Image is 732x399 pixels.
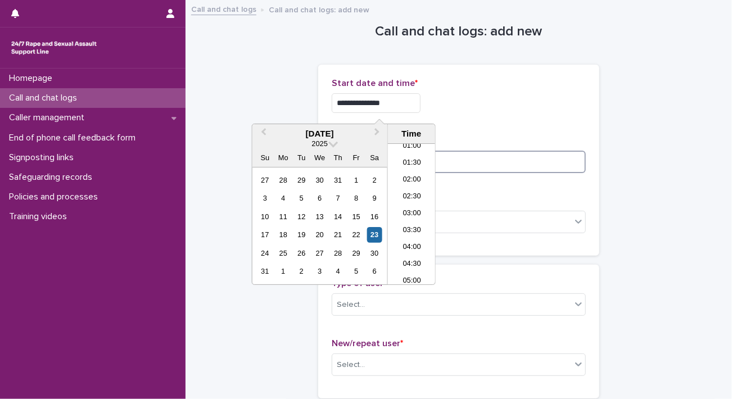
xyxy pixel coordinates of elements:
[331,209,346,224] div: Choose Thursday, August 14th, 2025
[312,264,327,279] div: Choose Wednesday, September 3rd, 2025
[318,24,599,40] h1: Call and chat logs: add new
[254,125,272,143] button: Previous Month
[349,191,364,206] div: Choose Friday, August 8th, 2025
[294,150,309,165] div: Tu
[388,189,436,206] li: 02:30
[331,227,346,242] div: Choose Thursday, August 21st, 2025
[349,209,364,224] div: Choose Friday, August 15th, 2025
[388,256,436,273] li: 04:30
[275,264,291,279] div: Choose Monday, September 1st, 2025
[275,191,291,206] div: Choose Monday, August 4th, 2025
[388,273,436,290] li: 05:00
[367,227,382,242] div: Choose Saturday, August 23rd, 2025
[257,264,273,279] div: Choose Sunday, August 31st, 2025
[4,133,144,143] p: End of phone call feedback form
[4,73,61,84] p: Homepage
[349,246,364,261] div: Choose Friday, August 29th, 2025
[349,150,364,165] div: Fr
[388,206,436,223] li: 03:00
[4,152,83,163] p: Signposting links
[331,264,346,279] div: Choose Thursday, September 4th, 2025
[294,227,309,242] div: Choose Tuesday, August 19th, 2025
[388,172,436,189] li: 02:00
[257,209,273,224] div: Choose Sunday, August 10th, 2025
[4,192,107,202] p: Policies and processes
[367,246,382,261] div: Choose Saturday, August 30th, 2025
[332,279,386,288] span: Type of user
[331,150,346,165] div: Th
[257,173,273,188] div: Choose Sunday, July 27th, 2025
[332,79,418,88] span: Start date and time
[4,172,101,183] p: Safeguarding records
[337,299,365,311] div: Select...
[312,209,327,224] div: Choose Wednesday, August 13th, 2025
[312,227,327,242] div: Choose Wednesday, August 20th, 2025
[257,150,273,165] div: Su
[388,223,436,239] li: 03:30
[349,264,364,279] div: Choose Friday, September 5th, 2025
[388,138,436,155] li: 01:00
[4,112,93,123] p: Caller management
[388,155,436,172] li: 01:30
[367,264,382,279] div: Choose Saturday, September 6th, 2025
[275,227,291,242] div: Choose Monday, August 18th, 2025
[294,173,309,188] div: Choose Tuesday, July 29th, 2025
[312,173,327,188] div: Choose Wednesday, July 30th, 2025
[337,359,365,371] div: Select...
[256,171,383,280] div: month 2025-08
[294,191,309,206] div: Choose Tuesday, August 5th, 2025
[367,173,382,188] div: Choose Saturday, August 2nd, 2025
[349,227,364,242] div: Choose Friday, August 22nd, 2025
[275,209,291,224] div: Choose Monday, August 11th, 2025
[367,209,382,224] div: Choose Saturday, August 16th, 2025
[269,3,369,15] p: Call and chat logs: add new
[257,246,273,261] div: Choose Sunday, August 24th, 2025
[391,129,432,139] div: Time
[4,211,76,222] p: Training videos
[252,129,387,139] div: [DATE]
[275,246,291,261] div: Choose Monday, August 25th, 2025
[349,173,364,188] div: Choose Friday, August 1st, 2025
[332,339,403,348] span: New/repeat user
[331,191,346,206] div: Choose Thursday, August 7th, 2025
[257,191,273,206] div: Choose Sunday, August 3rd, 2025
[369,125,387,143] button: Next Month
[4,93,86,103] p: Call and chat logs
[331,173,346,188] div: Choose Thursday, July 31st, 2025
[275,173,291,188] div: Choose Monday, July 28th, 2025
[312,139,328,148] span: 2025
[294,209,309,224] div: Choose Tuesday, August 12th, 2025
[312,246,327,261] div: Choose Wednesday, August 27th, 2025
[312,191,327,206] div: Choose Wednesday, August 6th, 2025
[294,264,309,279] div: Choose Tuesday, September 2nd, 2025
[294,246,309,261] div: Choose Tuesday, August 26th, 2025
[275,150,291,165] div: Mo
[9,37,99,59] img: rhQMoQhaT3yELyF149Cw
[312,150,327,165] div: We
[388,239,436,256] li: 04:00
[191,2,256,15] a: Call and chat logs
[367,150,382,165] div: Sa
[331,246,346,261] div: Choose Thursday, August 28th, 2025
[257,227,273,242] div: Choose Sunday, August 17th, 2025
[367,191,382,206] div: Choose Saturday, August 9th, 2025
